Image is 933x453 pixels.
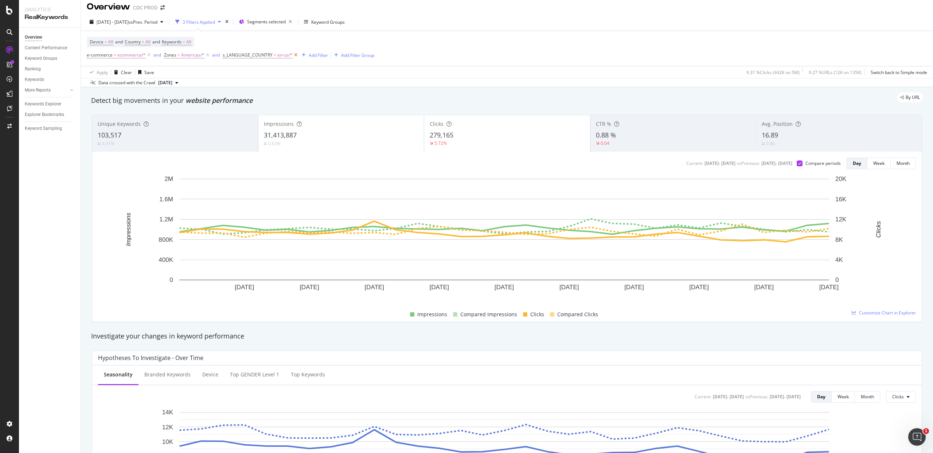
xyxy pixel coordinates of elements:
div: Explorer Bookmarks [25,111,64,119]
span: = [105,39,107,45]
span: en-us/* [277,50,293,60]
div: arrow-right-arrow-left [160,5,165,10]
span: Clicks [430,120,444,127]
div: Month [861,394,874,400]
div: Analytics [25,6,75,13]
div: Add Filter [309,52,328,58]
button: Week [832,391,855,403]
div: Branded Keywords [144,371,191,378]
button: [DATE] [155,78,181,87]
div: 0.04 [601,140,609,146]
text: 0 [170,276,173,283]
div: [DATE] - [DATE] [770,394,801,400]
button: Add Filter [299,51,328,59]
button: Month [891,158,916,169]
text: Impressions [125,213,132,246]
button: [DATE] - [DATE]vsPrev. Period [87,16,166,28]
span: Impressions [264,120,294,127]
a: Content Performance [25,44,75,52]
div: Week [873,160,885,166]
span: Keywords [162,39,181,45]
text: 12K [162,423,173,430]
span: All [145,37,151,47]
text: [DATE] [430,284,449,291]
div: Top GENDER Level 1 [230,371,279,378]
div: Keyword Groups [311,19,345,25]
div: and [212,52,220,58]
a: Keywords [25,76,75,84]
span: 103,517 [98,131,121,139]
div: [DATE] - [DATE] [713,394,744,400]
span: s_LANGUAGE_COUNTRY [223,52,273,58]
span: Customize Chart in Explorer [859,310,916,316]
div: Day [853,160,861,166]
span: All [108,37,113,47]
span: Clicks [892,394,904,400]
img: Equal [762,143,765,145]
span: [DATE] - [DATE] [97,19,129,25]
span: 0.88 % [596,131,616,139]
span: = [177,52,180,58]
span: Americas/* [181,50,204,60]
text: 4K [835,256,843,263]
span: Compared Clicks [557,310,598,319]
a: Keyword Sampling [25,125,75,132]
span: Device [90,39,104,45]
span: Unique Keywords [98,120,141,127]
span: Clicks [530,310,544,319]
div: Switch back to Simple mode [871,69,927,75]
text: 1.6M [159,196,173,203]
text: [DATE] [300,284,319,291]
div: Add Filter Group [341,52,374,58]
text: [DATE] [819,284,839,291]
a: Keywords Explorer [25,100,75,108]
text: Clicks [875,221,882,238]
button: Month [855,391,880,403]
button: Switch back to Simple mode [868,66,927,78]
div: 0.63% [268,140,281,147]
text: 20K [835,175,847,182]
div: Current: [695,394,711,400]
div: CDC PROD [133,4,157,11]
button: Add Filter Group [331,51,374,59]
div: vs Previous : [745,394,768,400]
span: 2025 Aug. 29th [158,80,172,86]
img: Equal [98,143,101,145]
a: Overview [25,34,75,41]
button: 3 Filters Applied [172,16,224,28]
div: 5.72% [434,140,447,146]
span: and [115,39,123,45]
span: Avg. Position [762,120,793,127]
div: [DATE] - [DATE] [761,160,792,166]
text: [DATE] [559,284,579,291]
div: 0.86 [766,140,775,147]
img: Equal [264,143,267,145]
span: Compared Impressions [460,310,517,319]
span: ecommerce/* [117,50,146,60]
div: 4.41% [102,140,114,147]
button: Day [811,391,832,403]
div: Week [838,394,849,400]
button: Clicks [886,391,916,403]
div: Top Keywords [291,371,325,378]
text: 800K [159,236,173,243]
div: Compare periods [805,160,841,166]
button: Save [135,66,154,78]
div: Keyword Groups [25,55,57,62]
text: 16K [835,196,847,203]
span: Zones [164,52,176,58]
button: Week [867,158,891,169]
div: Content Performance [25,44,67,52]
text: 14K [162,409,173,416]
button: Apply [87,66,108,78]
div: A chart. [98,175,910,302]
span: 279,165 [430,131,453,139]
div: Clear [121,69,132,75]
a: More Reports [25,86,68,94]
div: 3 Filters Applied [183,19,215,25]
text: [DATE] [495,284,514,291]
div: Keywords Explorer [25,100,61,108]
text: [DATE] [235,284,254,291]
div: Current: [686,160,703,166]
a: Ranking [25,65,75,73]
